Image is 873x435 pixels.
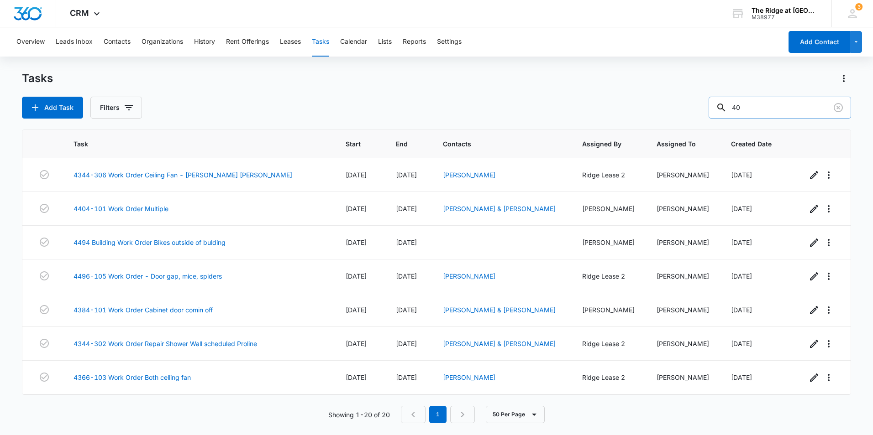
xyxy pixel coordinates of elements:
[731,340,752,347] span: [DATE]
[709,97,851,119] input: Search Tasks
[312,27,329,57] button: Tasks
[346,306,367,314] span: [DATE]
[328,410,390,419] p: Showing 1-20 of 20
[582,170,635,180] div: Ridge Lease 2
[731,272,752,280] span: [DATE]
[752,7,818,14] div: account name
[443,171,495,179] a: [PERSON_NAME]
[280,27,301,57] button: Leases
[74,339,257,348] a: 4344-302 Work Order Repair Shower Wall scheduled Proline
[403,27,426,57] button: Reports
[657,373,709,382] div: [PERSON_NAME]
[194,27,215,57] button: History
[396,272,417,280] span: [DATE]
[443,306,556,314] a: [PERSON_NAME] & [PERSON_NAME]
[657,238,709,247] div: [PERSON_NAME]
[731,238,752,246] span: [DATE]
[346,139,361,149] span: Start
[346,340,367,347] span: [DATE]
[396,373,417,381] span: [DATE]
[396,139,408,149] span: End
[56,27,93,57] button: Leads Inbox
[752,14,818,21] div: account id
[74,170,292,180] a: 4344-306 Work Order Ceiling Fan - [PERSON_NAME] [PERSON_NAME]
[855,3,862,10] span: 3
[401,406,475,423] nav: Pagination
[731,306,752,314] span: [DATE]
[657,271,709,281] div: [PERSON_NAME]
[16,27,45,57] button: Overview
[378,27,392,57] button: Lists
[789,31,850,53] button: Add Contact
[731,139,772,149] span: Created Date
[582,204,635,213] div: [PERSON_NAME]
[346,238,367,246] span: [DATE]
[657,305,709,315] div: [PERSON_NAME]
[396,171,417,179] span: [DATE]
[74,271,222,281] a: 4496-105 Work Order - Door gap, mice, spiders
[443,272,495,280] a: [PERSON_NAME]
[657,204,709,213] div: [PERSON_NAME]
[443,373,495,381] a: [PERSON_NAME]
[346,272,367,280] span: [DATE]
[831,100,846,115] button: Clear
[582,305,635,315] div: [PERSON_NAME]
[855,3,862,10] div: notifications count
[70,8,89,18] span: CRM
[74,373,191,382] a: 4366-103 Work Order Both celling fan
[396,306,417,314] span: [DATE]
[429,406,447,423] em: 1
[346,205,367,212] span: [DATE]
[396,205,417,212] span: [DATE]
[657,170,709,180] div: [PERSON_NAME]
[74,204,168,213] a: 4404-101 Work Order Multiple
[582,139,621,149] span: Assigned By
[396,340,417,347] span: [DATE]
[582,339,635,348] div: Ridge Lease 2
[90,97,142,119] button: Filters
[657,339,709,348] div: [PERSON_NAME]
[74,305,213,315] a: 4384-101 Work Order Cabinet door comin off
[340,27,367,57] button: Calendar
[731,171,752,179] span: [DATE]
[731,373,752,381] span: [DATE]
[582,271,635,281] div: Ridge Lease 2
[346,171,367,179] span: [DATE]
[226,27,269,57] button: Rent Offerings
[22,72,53,85] h1: Tasks
[396,238,417,246] span: [DATE]
[104,27,131,57] button: Contacts
[443,139,547,149] span: Contacts
[74,238,226,247] a: 4494 Building Work Order Bikes outside of bulding
[657,139,696,149] span: Assigned To
[582,373,635,382] div: Ridge Lease 2
[346,373,367,381] span: [DATE]
[437,27,462,57] button: Settings
[443,340,556,347] a: [PERSON_NAME] & [PERSON_NAME]
[486,406,545,423] button: 50 Per Page
[74,139,310,149] span: Task
[443,205,556,212] a: [PERSON_NAME] & [PERSON_NAME]
[142,27,183,57] button: Organizations
[836,71,851,86] button: Actions
[731,205,752,212] span: [DATE]
[22,97,83,119] button: Add Task
[582,238,635,247] div: [PERSON_NAME]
